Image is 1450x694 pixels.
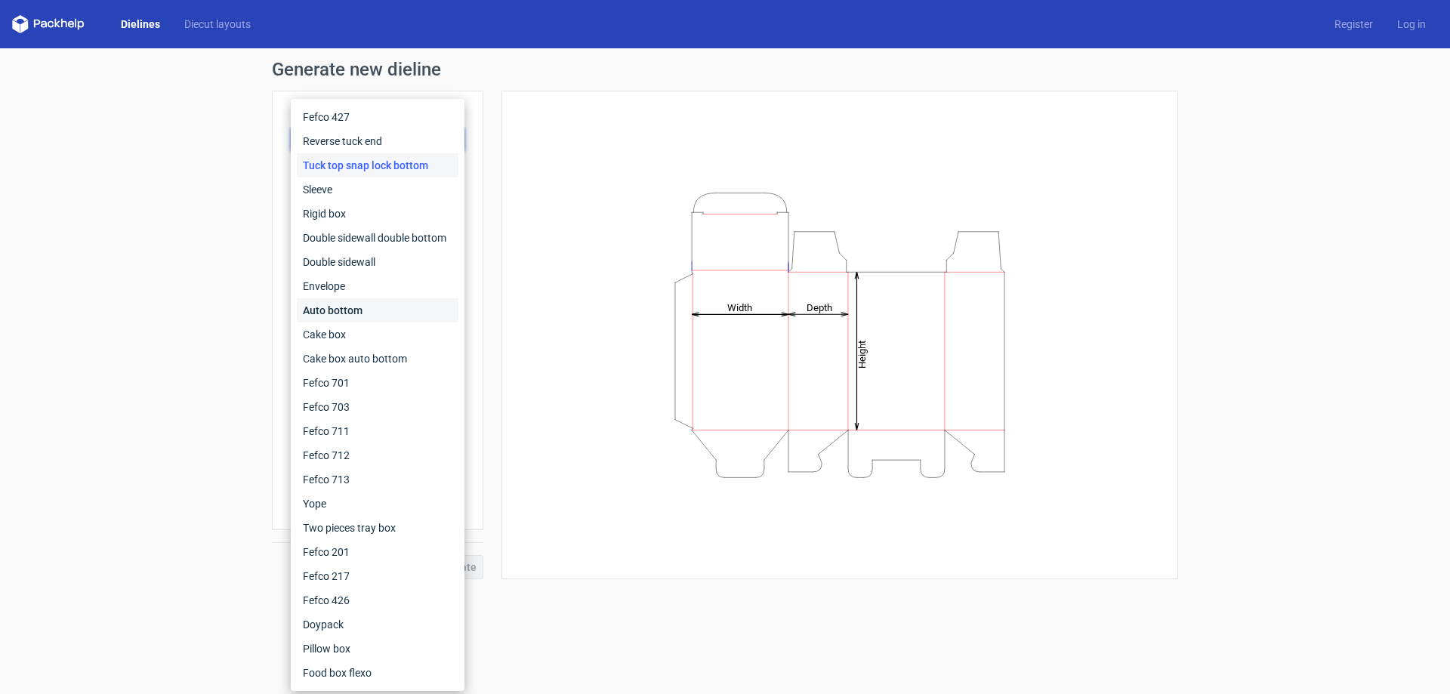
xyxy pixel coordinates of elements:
[297,516,458,540] div: Two pieces tray box
[297,129,458,153] div: Reverse tuck end
[297,274,458,298] div: Envelope
[297,105,458,129] div: Fefco 427
[1385,17,1438,32] a: Log in
[172,17,263,32] a: Diecut layouts
[807,301,832,313] tspan: Depth
[297,540,458,564] div: Fefco 201
[109,17,172,32] a: Dielines
[297,250,458,274] div: Double sidewall
[297,419,458,443] div: Fefco 711
[1322,17,1385,32] a: Register
[297,371,458,395] div: Fefco 701
[297,153,458,177] div: Tuck top snap lock bottom
[272,60,1178,79] h1: Generate new dieline
[297,612,458,637] div: Doypack
[297,226,458,250] div: Double sidewall double bottom
[297,395,458,419] div: Fefco 703
[297,347,458,371] div: Cake box auto bottom
[727,301,752,313] tspan: Width
[297,588,458,612] div: Fefco 426
[297,661,458,685] div: Food box flexo
[297,177,458,202] div: Sleeve
[297,298,458,322] div: Auto bottom
[297,564,458,588] div: Fefco 217
[297,637,458,661] div: Pillow box
[856,340,868,368] tspan: Height
[297,322,458,347] div: Cake box
[297,202,458,226] div: Rigid box
[297,443,458,467] div: Fefco 712
[297,492,458,516] div: Yope
[297,467,458,492] div: Fefco 713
